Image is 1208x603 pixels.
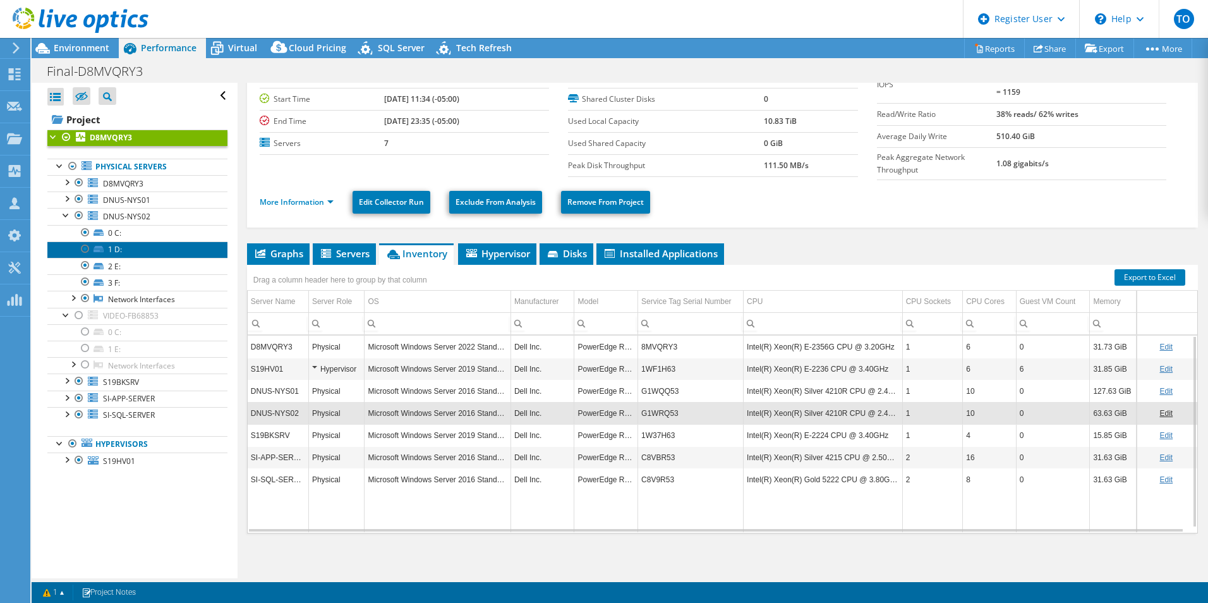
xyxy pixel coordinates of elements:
span: Servers [319,247,370,260]
div: Physical [312,406,361,421]
td: Column CPU, Value Intel(R) Xeon(R) E-2356G CPU @ 3.20GHz [744,336,903,358]
td: Column Memory, Value 127.63 GiB [1090,380,1136,402]
a: More [1133,39,1192,58]
div: Model [577,294,598,309]
td: Column Manufacturer, Value Dell Inc. [510,402,574,424]
td: Column Server Role, Value Physical [308,336,365,358]
a: Edit [1159,387,1173,396]
td: Column OS, Value Microsoft Windows Server 2016 Standard [365,402,510,424]
td: CPU Sockets Column [902,291,963,313]
label: End Time [260,115,384,128]
td: Server Name Column [248,291,309,313]
td: Column Manufacturer, Value Dell Inc. [510,446,574,468]
td: Model Column [574,291,638,313]
span: DNUS-NYS01 [103,195,150,205]
div: Physical [312,472,361,487]
div: Hypervisor [312,362,361,377]
td: Column CPU Cores, Value 4 [963,424,1017,446]
span: S19BKSRV [103,377,139,387]
td: Column CPU Sockets, Value 2 [902,468,963,490]
td: Column Service Tag Serial Number, Filter cell [638,312,744,334]
span: Environment [54,42,109,54]
div: Service Tag Serial Number [641,294,732,309]
div: CPU Cores [966,294,1005,309]
td: CPU Column [744,291,903,313]
div: Physical [312,339,361,355]
td: Column CPU Sockets, Value 1 [902,424,963,446]
td: Column Server Role, Filter cell [308,312,365,334]
a: 1 [34,585,73,600]
td: Column Server Role, Value Physical [308,402,365,424]
td: Column Memory, Filter cell [1090,312,1136,334]
span: DNUS-NYS02 [103,211,150,222]
td: Column CPU Cores, Filter cell [963,312,1017,334]
h1: Final-D8MVQRY3 [41,64,162,78]
span: Inventory [385,247,447,260]
a: S19BKSRV [47,374,227,390]
label: Used Shared Capacity [568,137,764,150]
td: Column OS, Value Microsoft Windows Server 2019 Standard [365,424,510,446]
td: Column CPU Cores, Value 6 [963,336,1017,358]
span: Installed Applications [603,247,718,260]
td: Column CPU Sockets, Value 1 [902,380,963,402]
a: D8MVQRY3 [47,130,227,146]
b: 0 [764,94,768,104]
td: Column Model, Value PowerEdge R740 [574,402,638,424]
a: Project [47,109,227,130]
a: Share [1024,39,1076,58]
b: D8MVQRY3 [90,132,132,143]
div: OS [368,294,378,309]
td: Column OS, Filter cell [365,312,510,334]
span: Performance [141,42,196,54]
label: Peak Aggregate Network Throughput [877,151,996,176]
td: Column OS, Value Microsoft Windows Server 2016 Standard [365,380,510,402]
td: Column Memory, Value 31.85 GiB [1090,358,1136,380]
span: Graphs [253,247,303,260]
b: 7 [384,138,389,149]
td: Column Server Name, Value S19HV01 [248,358,309,380]
span: Cloud Pricing [289,42,346,54]
label: IOPS [877,78,996,91]
div: Guest VM Count [1020,294,1076,309]
span: Hypervisor [464,247,530,260]
label: Servers [260,137,384,150]
td: Column Service Tag Serial Number, Value G1WRQ53 [638,402,744,424]
td: Column Server Name, Filter cell [248,312,309,334]
td: Column Service Tag Serial Number, Value 8MVQRY3 [638,336,744,358]
div: CPU Sockets [906,294,951,309]
td: Column Server Name, Value SI-APP-SERVER [248,446,309,468]
td: Column Server Role, Value Physical [308,446,365,468]
td: Column Model, Value PowerEdge R350 [574,336,638,358]
div: Physical [312,450,361,465]
td: Column Manufacturer, Filter cell [510,312,574,334]
td: Column OS, Value Microsoft Windows Server 2019 Standard [365,358,510,380]
a: SI-APP-SERVER [47,391,227,407]
td: Column Model, Filter cell [574,312,638,334]
td: Column Server Role, Value Physical [308,424,365,446]
td: Column Server Role, Value Physical [308,468,365,490]
td: Column Server Role, Value Physical [308,380,365,402]
td: Column Model, Value PowerEdge R740 [574,380,638,402]
label: Start Time [260,93,384,106]
td: Service Tag Serial Number Column [638,291,744,313]
a: More Information [260,197,334,207]
td: Column Service Tag Serial Number, Value C8V9R53 [638,468,744,490]
td: Column CPU, Value Intel(R) Xeon(R) Silver 4210R CPU @ 2.40GHz [744,380,903,402]
td: Column Model, Value PowerEdge R240 [574,424,638,446]
a: Edit [1159,409,1173,418]
a: Network Interfaces [47,291,227,307]
td: Column Manufacturer, Value Dell Inc. [510,380,574,402]
td: Column Server Name, Value SI-SQL-SERVER [248,468,309,490]
a: Network Interfaces [47,357,227,374]
a: 1 D: [47,241,227,258]
span: D8MVQRY3 [103,178,143,189]
td: OS Column [365,291,510,313]
td: Column Guest VM Count, Filter cell [1016,312,1090,334]
td: Column Guest VM Count, Value 0 [1016,402,1090,424]
td: Column Guest VM Count, Value 0 [1016,468,1090,490]
td: Column CPU, Filter cell [744,312,903,334]
td: Column CPU Cores, Value 8 [963,468,1017,490]
td: Server Role Column [308,291,365,313]
td: Column Service Tag Serial Number, Value 1WF1H63 [638,358,744,380]
a: VIDEO-FB68853 [47,308,227,324]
